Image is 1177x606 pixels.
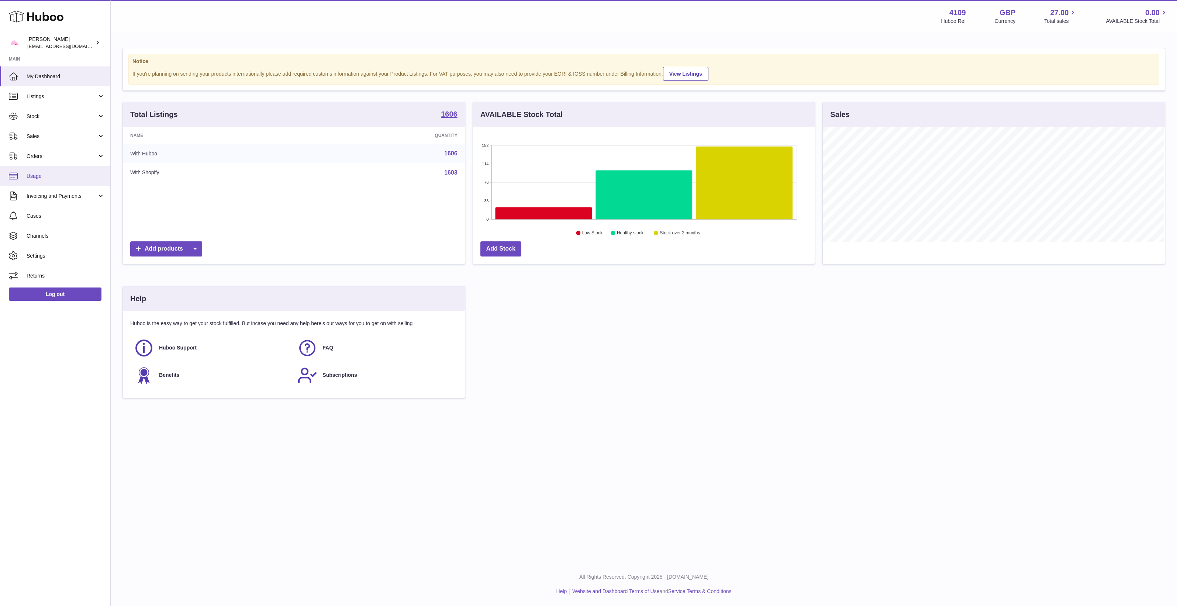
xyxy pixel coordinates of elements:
[486,217,489,221] text: 0
[27,133,97,140] span: Sales
[27,233,105,240] span: Channels
[941,18,966,25] div: Huboo Ref
[1106,8,1168,25] a: 0.00 AVAILABLE Stock Total
[480,110,563,120] h3: AVAILABLE Stock Total
[1050,8,1069,18] span: 27.00
[123,144,307,163] td: With Huboo
[27,36,94,50] div: [PERSON_NAME]
[159,344,197,351] span: Huboo Support
[668,588,732,594] a: Service Terms & Conditions
[441,110,458,119] a: 1606
[830,110,849,120] h3: Sales
[482,143,489,148] text: 152
[130,294,146,304] h3: Help
[27,252,105,259] span: Settings
[307,127,465,144] th: Quantity
[484,199,489,203] text: 38
[582,231,603,236] text: Low Stock
[134,365,290,385] a: Benefits
[444,150,458,156] a: 1606
[297,365,453,385] a: Subscriptions
[159,372,179,379] span: Benefits
[1000,8,1015,18] strong: GBP
[123,163,307,182] td: With Shopify
[132,58,1155,65] strong: Notice
[322,372,357,379] span: Subscriptions
[441,110,458,118] strong: 1606
[27,213,105,220] span: Cases
[27,93,97,100] span: Listings
[995,18,1016,25] div: Currency
[117,574,1171,581] p: All Rights Reserved. Copyright 2025 - [DOMAIN_NAME]
[444,169,458,176] a: 1603
[27,272,105,279] span: Returns
[1106,18,1168,25] span: AVAILABLE Stock Total
[570,588,731,595] li: and
[27,73,105,80] span: My Dashboard
[482,162,489,166] text: 114
[484,180,489,185] text: 76
[949,8,966,18] strong: 4109
[480,241,521,256] a: Add Stock
[9,37,20,48] img: internalAdmin-4109@internal.huboo.com
[322,344,333,351] span: FAQ
[1044,8,1077,25] a: 27.00 Total sales
[27,153,97,160] span: Orders
[297,338,453,358] a: FAQ
[660,231,700,236] text: Stock over 2 months
[9,287,101,301] a: Log out
[27,43,108,49] span: [EMAIL_ADDRESS][DOMAIN_NAME]
[27,193,97,200] span: Invoicing and Payments
[1044,18,1077,25] span: Total sales
[27,113,97,120] span: Stock
[617,231,644,236] text: Healthy stock
[130,320,458,327] p: Huboo is the easy way to get your stock fulfilled. But incase you need any help here's our ways f...
[134,338,290,358] a: Huboo Support
[123,127,307,144] th: Name
[27,173,105,180] span: Usage
[132,66,1155,81] div: If you're planning on sending your products internationally please add required customs informati...
[663,67,708,81] a: View Listings
[130,241,202,256] a: Add products
[130,110,178,120] h3: Total Listings
[556,588,567,594] a: Help
[572,588,659,594] a: Website and Dashboard Terms of Use
[1145,8,1160,18] span: 0.00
